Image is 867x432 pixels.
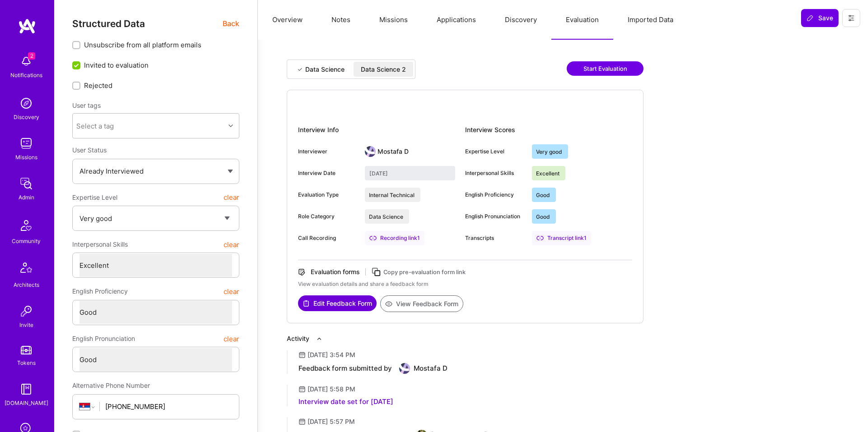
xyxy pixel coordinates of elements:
[72,101,101,110] label: User tags
[15,258,37,280] img: Architects
[15,152,37,162] div: Missions
[361,65,406,74] div: Data Science 2
[224,189,239,206] button: clear
[287,334,309,343] div: Activity
[298,234,358,242] div: Call Recording
[298,212,358,221] div: Role Category
[308,385,355,394] div: [DATE] 5:58 PM
[105,395,232,418] input: +1 (000) 000-0000
[17,134,35,152] img: teamwork
[298,280,632,288] div: View evaluation details and share a feedback form
[18,18,36,34] img: logo
[298,123,465,137] div: Interview Info
[17,52,35,70] img: bell
[224,236,239,253] button: clear
[298,295,377,311] button: Edit Feedback Form
[12,236,41,246] div: Community
[17,175,35,193] img: admin teamwork
[14,112,39,122] div: Discovery
[5,398,48,408] div: [DOMAIN_NAME]
[532,231,591,245] a: Transcript link1
[17,358,36,368] div: Tokens
[15,215,37,236] img: Community
[399,363,410,374] img: User Avatar
[72,189,117,206] span: Expertise Level
[298,295,377,312] a: Edit Feedback Form
[365,146,376,157] img: User Avatar
[378,147,409,156] div: Mostafa D
[17,302,35,320] img: Invite
[308,350,355,359] div: [DATE] 3:54 PM
[19,320,33,330] div: Invite
[298,169,358,177] div: Interview Date
[465,123,632,137] div: Interview Scores
[311,267,360,276] div: Evaluation forms
[72,146,107,154] span: User Status
[298,364,392,373] div: Feedback form submitted by
[228,124,233,128] i: icon Chevron
[298,397,393,406] div: Interview date set for [DATE]
[17,94,35,112] img: discovery
[72,236,128,253] span: Interpersonal Skills
[72,283,128,299] span: English Proficiency
[17,380,35,398] img: guide book
[298,191,358,199] div: Evaluation Type
[365,231,424,245] div: Recording link 1
[14,280,39,290] div: Architects
[79,167,144,175] span: Already Interviewed
[567,61,643,76] button: Start Evaluation
[465,191,525,199] div: English Proficiency
[298,147,358,156] div: Interviewer
[806,14,833,23] span: Save
[532,231,591,245] div: Transcript link 1
[380,295,463,312] button: View Feedback Form
[308,417,355,426] div: [DATE] 5:57 PM
[465,234,525,242] div: Transcripts
[19,193,34,202] div: Admin
[801,9,839,27] button: Save
[10,70,42,80] div: Notifications
[72,18,145,29] span: Structured Data
[371,267,382,277] i: icon Copy
[305,65,345,74] div: Data Science
[383,267,466,277] div: Copy pre-evaluation form link
[72,331,135,347] span: English Pronunciation
[84,60,149,70] span: Invited to evaluation
[28,52,35,60] span: 2
[465,147,525,156] div: Expertise Level
[224,283,239,299] button: clear
[84,40,201,50] span: Unsubscribe from all platform emails
[228,170,233,173] img: caret
[365,231,424,245] a: Recording link1
[414,364,447,373] div: Mostafa D
[223,18,239,29] span: Back
[224,331,239,347] button: clear
[465,169,525,177] div: Interpersonal Skills
[76,121,114,131] div: Select a tag
[84,81,112,90] span: Rejected
[72,381,150,389] span: Alternative Phone Number
[465,212,525,221] div: English Pronunciation
[21,346,32,354] img: tokens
